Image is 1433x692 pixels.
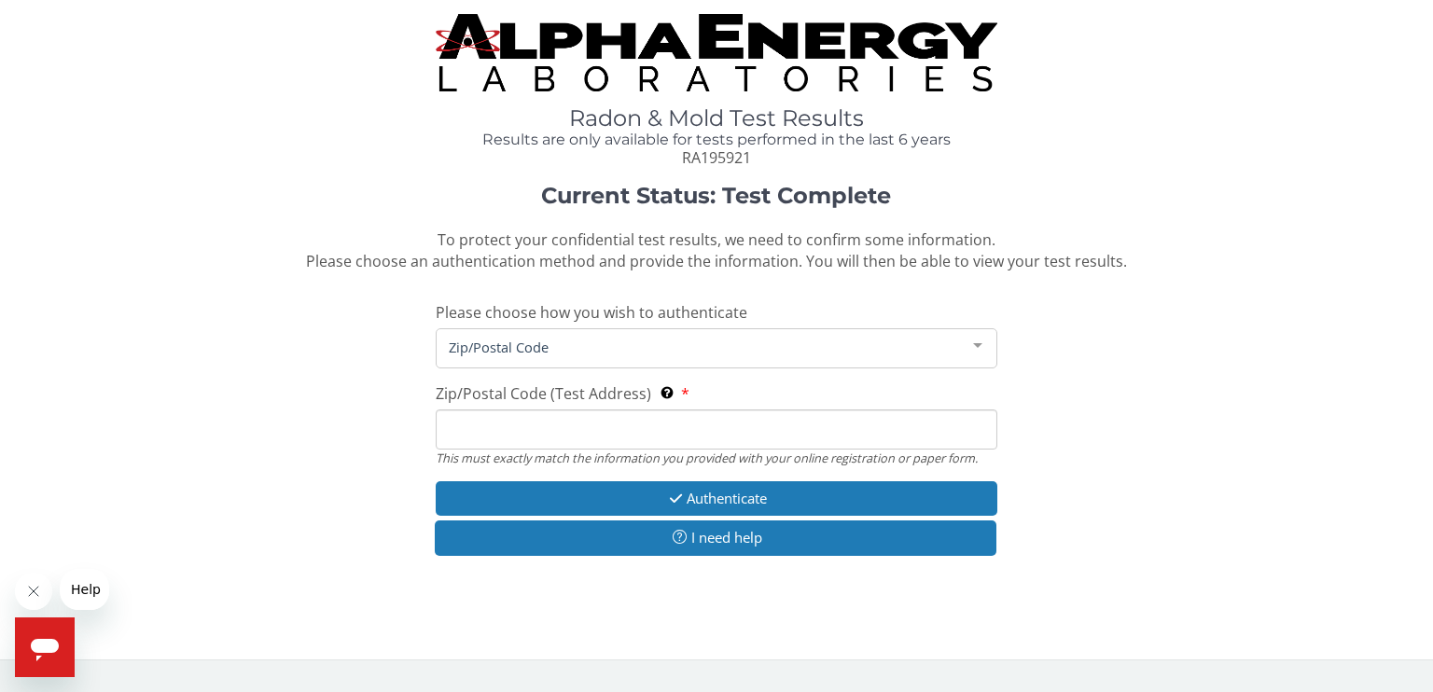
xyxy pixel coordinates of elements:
iframe: Button to launch messaging window [15,617,75,677]
h4: Results are only available for tests performed in the last 6 years [436,131,997,148]
span: To protect your confidential test results, we need to confirm some information. Please choose an ... [306,229,1127,271]
iframe: Close message [15,573,52,610]
span: Zip/Postal Code (Test Address) [436,383,651,404]
div: This must exactly match the information you provided with your online registration or paper form. [436,450,997,466]
button: I need help [435,520,996,555]
h1: Radon & Mold Test Results [436,106,997,131]
img: TightCrop.jpg [436,14,997,91]
button: Authenticate [436,481,997,516]
span: Please choose how you wish to authenticate [436,302,747,323]
span: RA195921 [682,147,751,168]
iframe: Message from company [60,569,109,610]
span: Zip/Postal Code [444,337,959,357]
strong: Current Status: Test Complete [541,182,891,209]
